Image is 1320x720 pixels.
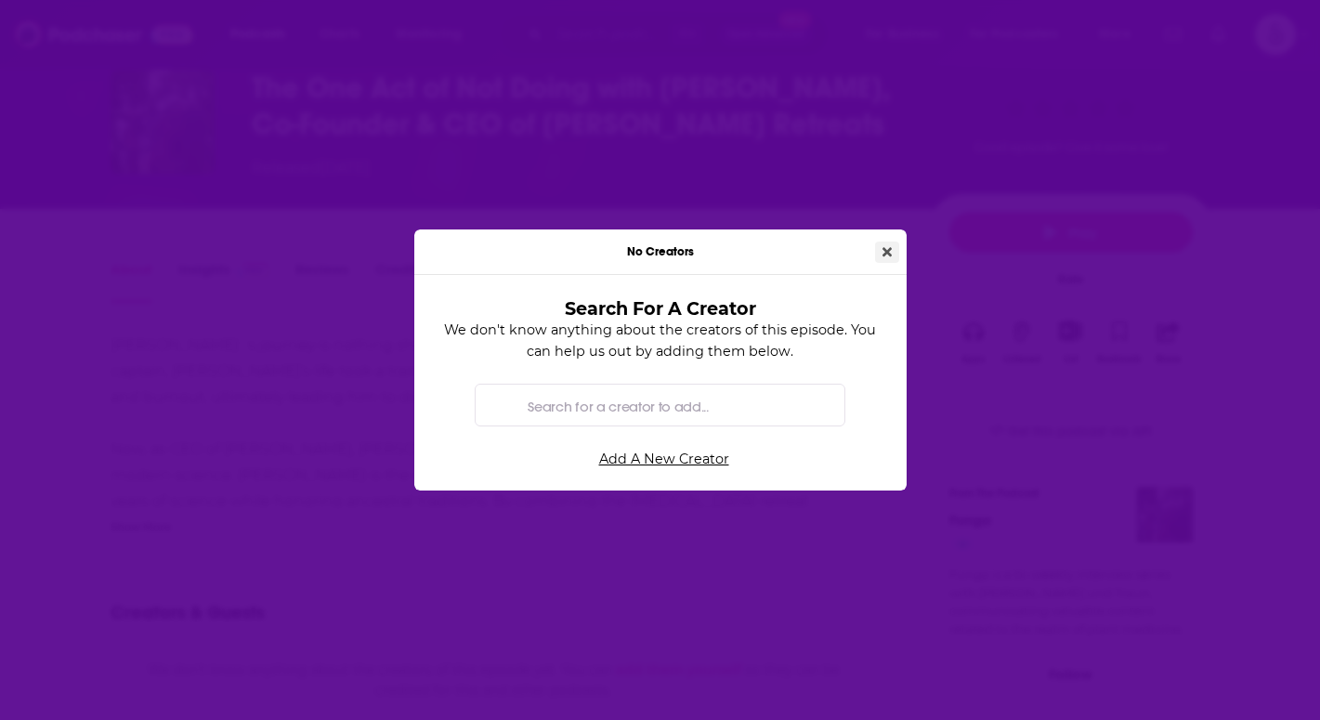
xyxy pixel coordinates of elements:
[437,320,884,361] p: We don't know anything about the creators of this episode. You can help us out by adding them below.
[444,438,884,479] a: Add A New Creator
[466,297,855,320] h3: Search For A Creator
[475,384,846,426] div: Search by entity type
[875,242,899,263] button: Close
[414,229,907,275] div: No Creators
[520,385,830,426] input: Search for a creator to add...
